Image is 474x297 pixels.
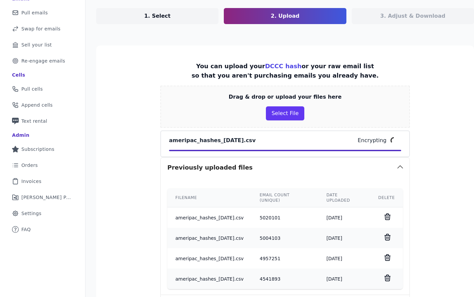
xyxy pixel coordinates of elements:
[5,5,80,20] a: Pull emails
[21,178,41,185] span: Invoices
[21,86,43,92] span: Pull cells
[271,12,300,20] p: 2. Upload
[144,12,171,20] p: 1. Select
[5,158,80,173] a: Orders
[167,248,252,269] td: ameripac_hashes_[DATE].csv
[252,248,318,269] td: 4957251
[5,54,80,68] a: Re-engage emails
[167,207,252,228] td: ameripac_hashes_[DATE].csv
[252,207,318,228] td: 5020101
[21,146,54,153] span: Subscriptions
[12,132,29,138] div: Admin
[5,82,80,96] a: Pull cells
[318,269,370,289] td: [DATE]
[167,269,252,289] td: ameripac_hashes_[DATE].csv
[12,72,25,78] div: Cells
[5,174,80,189] a: Invoices
[224,8,346,24] a: 2. Upload
[5,190,80,205] a: [PERSON_NAME] Performance
[318,248,370,269] td: [DATE]
[252,188,318,207] th: Email count (unique)
[266,106,304,120] button: Select File
[228,93,341,101] p: Drag & drop or upload your files here
[5,142,80,157] a: Subscriptions
[21,102,53,108] span: Append cells
[252,269,318,289] td: 4541893
[21,194,72,201] span: [PERSON_NAME] Performance
[167,228,252,248] td: ameripac_hashes_[DATE].csv
[96,8,218,24] a: 1. Select
[167,163,253,172] h3: Previously uploaded files
[21,226,31,233] span: FAQ
[5,206,80,221] a: Settings
[5,21,80,36] a: Swap for emails
[318,228,370,248] td: [DATE]
[358,136,386,144] p: Encrypting
[318,207,370,228] td: [DATE]
[21,58,65,64] span: Re-engage emails
[370,188,403,207] th: Delete
[169,136,256,144] p: ameripac_hashes_[DATE].csv
[21,162,38,169] span: Orders
[21,210,41,217] span: Settings
[380,12,445,20] p: 3. Adjust & Download
[191,62,378,80] p: You can upload your or your raw email list so that you aren't purchasing emails you already have.
[21,25,60,32] span: Swap for emails
[21,118,47,124] span: Text rental
[252,228,318,248] td: 5004103
[5,114,80,128] a: Text rental
[167,188,252,207] th: Filename
[5,222,80,237] a: FAQ
[5,98,80,112] a: Append cells
[21,41,52,48] span: Sell your list
[265,63,301,70] a: DCCC hash
[318,188,370,207] th: Date uploaded
[5,37,80,52] a: Sell your list
[161,158,410,178] button: Previously uploaded files
[21,9,48,16] span: Pull emails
